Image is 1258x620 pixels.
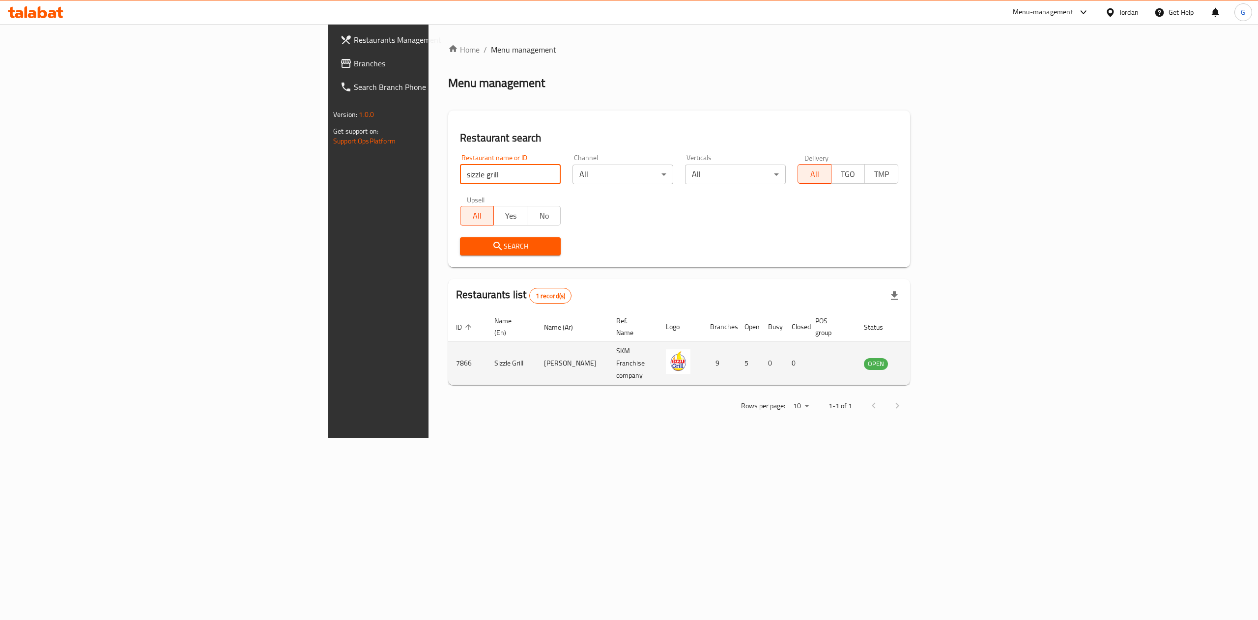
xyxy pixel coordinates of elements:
span: 1 record(s) [530,291,572,301]
button: TGO [831,164,865,184]
button: All [460,206,494,225]
span: POS group [815,315,844,338]
th: Action [908,312,942,342]
span: Yes [498,209,523,223]
th: Logo [658,312,702,342]
button: Yes [493,206,527,225]
span: TGO [835,167,861,181]
a: Search Branch Phone [332,75,539,99]
a: Support.OpsPlatform [333,135,396,147]
td: [PERSON_NAME] [536,342,608,385]
th: Branches [702,312,737,342]
p: Rows per page: [741,400,785,412]
span: Search [468,240,553,253]
label: Upsell [467,196,485,203]
button: All [798,164,831,184]
span: All [802,167,828,181]
span: Name (Ar) [544,321,586,333]
span: No [531,209,557,223]
p: 1-1 of 1 [829,400,852,412]
span: G [1241,7,1245,18]
span: Version: [333,108,357,121]
span: OPEN [864,358,888,369]
div: Jordan [1119,7,1139,18]
span: Ref. Name [616,315,646,338]
img: Sizzle Grill [666,349,690,374]
div: All [685,165,786,184]
th: Closed [784,312,807,342]
span: ID [456,321,475,333]
div: Export file [883,284,906,308]
div: Menu-management [1013,6,1073,18]
div: Rows per page: [789,399,813,414]
a: Restaurants Management [332,28,539,52]
div: All [572,165,673,184]
th: Open [737,312,760,342]
td: 9 [702,342,737,385]
span: Name (En) [494,315,524,338]
a: Branches [332,52,539,75]
span: Branches [354,57,531,69]
button: TMP [864,164,898,184]
span: Search Branch Phone [354,81,531,93]
nav: breadcrumb [448,44,910,56]
span: Status [864,321,896,333]
label: Delivery [804,154,829,161]
button: Search [460,237,561,255]
table: enhanced table [448,312,942,385]
input: Search for restaurant name or ID.. [460,165,561,184]
span: Get support on: [333,125,378,138]
span: All [464,209,490,223]
span: 1.0.0 [359,108,374,121]
h2: Restaurants list [456,287,572,304]
span: Restaurants Management [354,34,531,46]
button: No [527,206,561,225]
h2: Restaurant search [460,131,898,145]
td: SKM Franchise company [608,342,658,385]
span: TMP [869,167,894,181]
td: 5 [737,342,760,385]
th: Busy [760,312,784,342]
td: 0 [784,342,807,385]
td: 0 [760,342,784,385]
